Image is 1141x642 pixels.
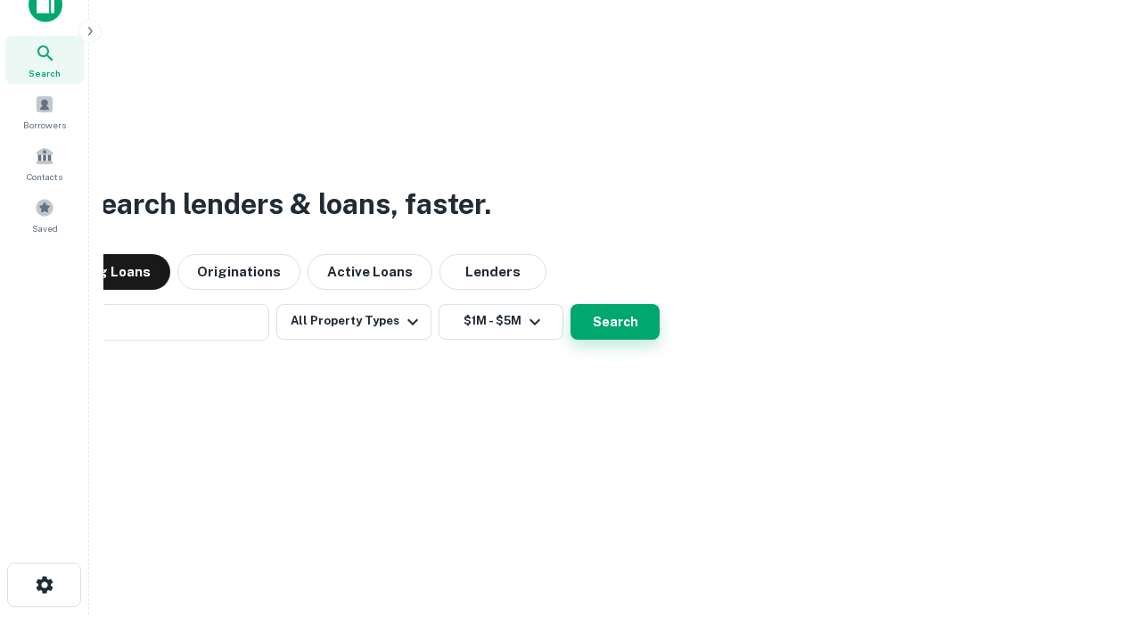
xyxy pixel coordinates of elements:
[29,66,61,80] span: Search
[23,118,66,132] span: Borrowers
[32,221,58,235] span: Saved
[570,304,660,340] button: Search
[27,169,62,184] span: Contacts
[1052,499,1141,585] iframe: Chat Widget
[439,304,563,340] button: $1M - $5M
[276,304,431,340] button: All Property Types
[5,87,84,136] a: Borrowers
[5,36,84,84] a: Search
[81,183,491,226] h3: Search lenders & loans, faster.
[308,254,432,290] button: Active Loans
[5,139,84,187] a: Contacts
[177,254,300,290] button: Originations
[439,254,546,290] button: Lenders
[5,191,84,239] a: Saved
